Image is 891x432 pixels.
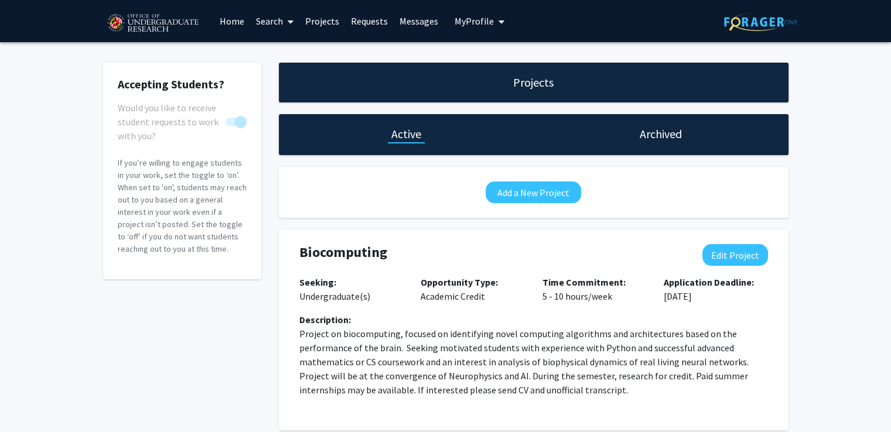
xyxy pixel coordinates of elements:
[118,157,247,255] p: If you’re willing to engage students in your work, set the toggle to ‘on’. When set to 'on', stud...
[391,126,421,142] h1: Active
[118,77,247,91] h2: Accepting Students?
[250,1,299,42] a: Search
[214,1,250,42] a: Home
[513,74,554,91] h1: Projects
[103,9,202,38] img: University of Maryland Logo
[394,1,444,42] a: Messages
[542,275,647,303] p: 5 - 10 hours/week
[299,275,404,303] p: Undergraduate(s)
[299,327,768,397] p: Project on biocomputing, focused on identifying novel computing algorithms and architectures base...
[345,1,394,42] a: Requests
[118,101,247,129] div: You cannot turn this off while you have active projects.
[702,244,768,266] button: Edit Project
[640,126,682,142] h1: Archived
[486,181,581,203] button: Add a New Project
[664,275,768,303] p: [DATE]
[421,275,525,303] p: Academic Credit
[664,276,754,288] b: Application Deadline:
[299,1,345,42] a: Projects
[542,276,626,288] b: Time Commitment:
[299,276,336,288] b: Seeking:
[9,379,50,423] iframe: Chat
[421,276,498,288] b: Opportunity Type:
[455,15,494,27] span: My Profile
[118,101,221,143] span: Would you like to receive student requests to work with you?
[299,244,684,261] h4: Biocomputing
[299,313,768,327] div: Description:
[724,13,797,31] img: ForagerOne Logo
